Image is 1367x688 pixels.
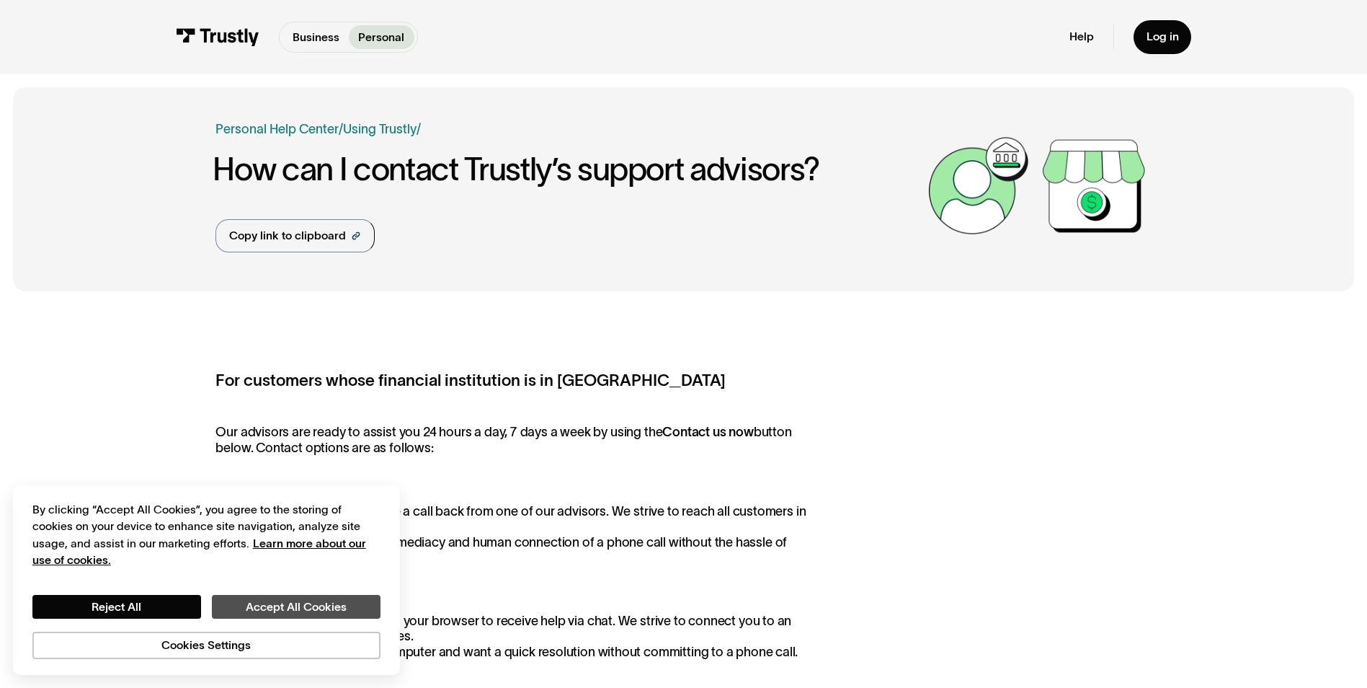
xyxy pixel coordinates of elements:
[417,120,421,139] div: /
[229,227,346,244] div: Copy link to clipboard
[293,29,339,46] p: Business
[1069,30,1094,44] a: Help
[339,120,343,139] div: /
[32,501,380,659] div: Privacy
[1134,20,1192,54] a: Log in
[215,371,726,389] strong: For customers whose financial institution is in [GEOGRAPHIC_DATA]
[349,25,414,48] a: Personal
[662,425,754,439] strong: Contact us now
[215,598,818,660] p: Connect to an advisor from your browser to receive help via chat. We strive to connect you to an ...
[215,425,818,456] p: Our advisors are ready to assist you 24 hours a day, 7 days a week by using the button below. Con...
[215,219,374,252] a: Copy link to clipboard
[32,501,380,569] div: By clicking “Accept All Cookies”, you agree to the storing of cookies on your device to enhance s...
[213,151,920,187] h1: How can I contact Trustly’s support advisors?
[1146,30,1179,44] div: Log in
[32,632,380,659] button: Cookies Settings
[343,122,417,136] a: Using Trustly
[13,485,400,676] div: Cookie banner
[215,120,339,139] a: Personal Help Center
[32,595,201,619] button: Reject All
[358,29,404,46] p: Personal
[176,28,259,46] img: Trustly Logo
[212,595,380,619] button: Accept All Cookies
[215,488,818,565] p: Submit a request to receive a call back from one of our advisors. We strive to reach all customer...
[282,25,349,48] a: Business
